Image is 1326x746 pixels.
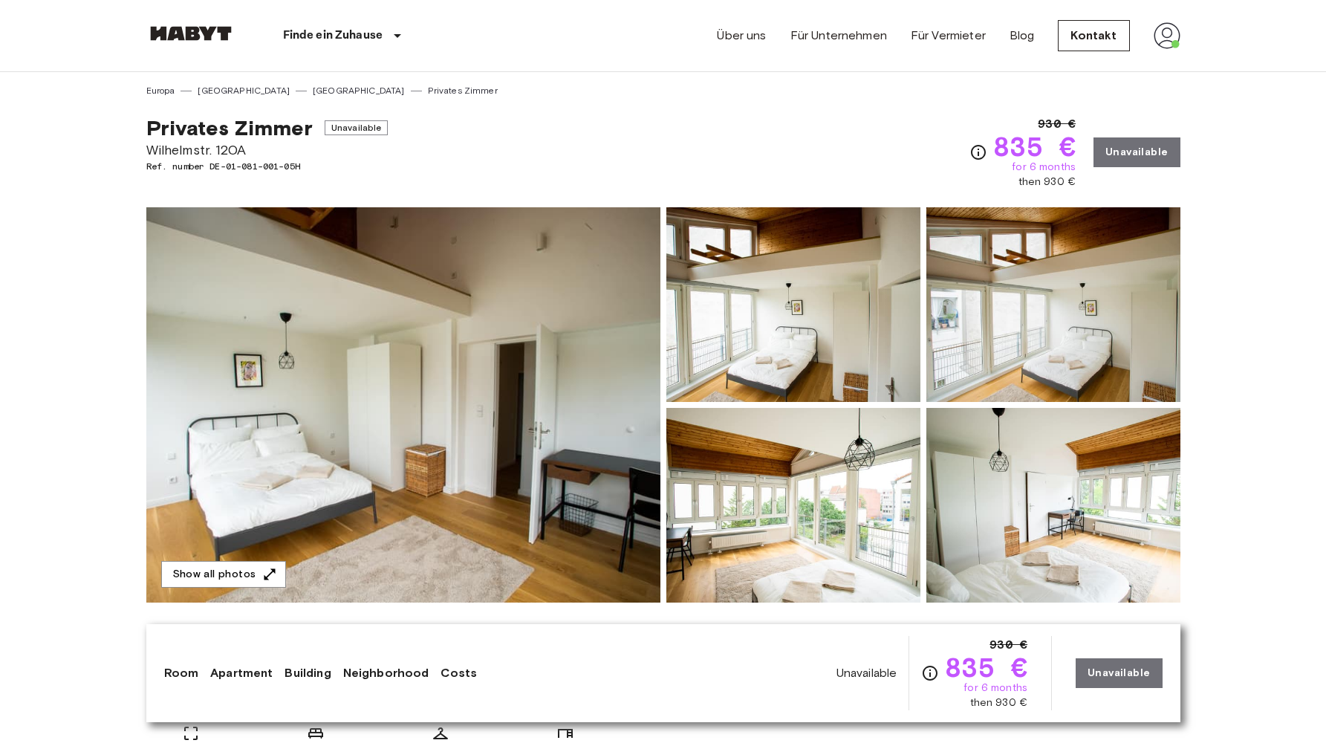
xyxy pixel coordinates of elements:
[921,664,939,682] svg: Check cost overview for full price breakdown. Please note that discounts apply to new joiners onl...
[1012,160,1076,175] span: for 6 months
[146,140,389,160] span: Wilhelmstr. 120A
[1154,22,1180,49] img: avatar
[970,695,1028,710] span: then 930 €
[285,664,331,682] a: Building
[146,207,660,603] img: Marketing picture of unit DE-01-081-001-05H
[441,664,477,682] a: Costs
[1010,27,1035,45] a: Blog
[963,681,1027,695] span: for 6 months
[343,664,429,682] a: Neighborhood
[164,664,199,682] a: Room
[161,561,286,588] button: Show all photos
[926,207,1180,402] img: Picture of unit DE-01-081-001-05H
[313,84,405,97] a: [GEOGRAPHIC_DATA]
[1058,20,1129,51] a: Kontakt
[969,143,987,161] svg: Check cost overview for full price breakdown. Please note that discounts apply to new joiners onl...
[911,27,986,45] a: Für Vermieter
[146,115,313,140] span: Privates Zimmer
[146,84,175,97] a: Europa
[146,160,389,173] span: Ref. number DE-01-081-001-05H
[666,207,920,402] img: Picture of unit DE-01-081-001-05H
[210,664,273,682] a: Apartment
[1018,175,1076,189] span: then 930 €
[790,27,887,45] a: Für Unternehmen
[325,120,389,135] span: Unavailable
[666,408,920,603] img: Picture of unit DE-01-081-001-05H
[198,84,290,97] a: [GEOGRAPHIC_DATA]
[283,27,383,45] p: Finde ein Zuhause
[836,665,897,681] span: Unavailable
[993,133,1076,160] span: 835 €
[428,84,498,97] a: Privates Zimmer
[945,654,1027,681] span: 835 €
[146,26,235,41] img: Habyt
[717,27,766,45] a: Über uns
[989,636,1027,654] span: 930 €
[926,408,1180,603] img: Picture of unit DE-01-081-001-05H
[1038,115,1076,133] span: 930 €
